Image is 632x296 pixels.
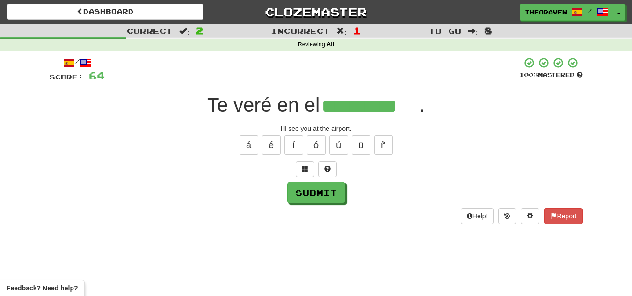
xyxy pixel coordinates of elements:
span: : [468,27,478,35]
span: Score: [50,73,83,81]
a: Clozemaster [218,4,414,20]
span: Correct [127,26,173,36]
span: 64 [89,70,105,81]
span: / [588,7,592,14]
span: . [419,94,425,116]
div: Mastered [519,71,583,79]
button: Switch sentence to multiple choice alt+p [296,161,314,177]
span: 1 [353,25,361,36]
button: Report [544,208,582,224]
span: 2 [196,25,203,36]
button: Submit [287,182,345,203]
button: Help! [461,208,494,224]
span: : [179,27,189,35]
span: : [336,27,347,35]
span: Open feedback widget [7,283,78,293]
button: í [284,135,303,155]
button: ó [307,135,326,155]
button: á [240,135,258,155]
strong: All [327,41,334,48]
button: ú [329,135,348,155]
button: é [262,135,281,155]
div: I'll see you at the airport. [50,124,583,133]
button: Single letter hint - you only get 1 per sentence and score half the points! alt+h [318,161,337,177]
span: 8 [484,25,492,36]
span: Te veré en el [207,94,320,116]
div: / [50,57,105,69]
button: ñ [374,135,393,155]
button: Round history (alt+y) [498,208,516,224]
a: theoraven / [520,4,613,21]
span: Incorrect [271,26,330,36]
a: Dashboard [7,4,203,20]
span: 100 % [519,71,538,79]
span: theoraven [525,8,567,16]
span: To go [429,26,461,36]
button: ü [352,135,370,155]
